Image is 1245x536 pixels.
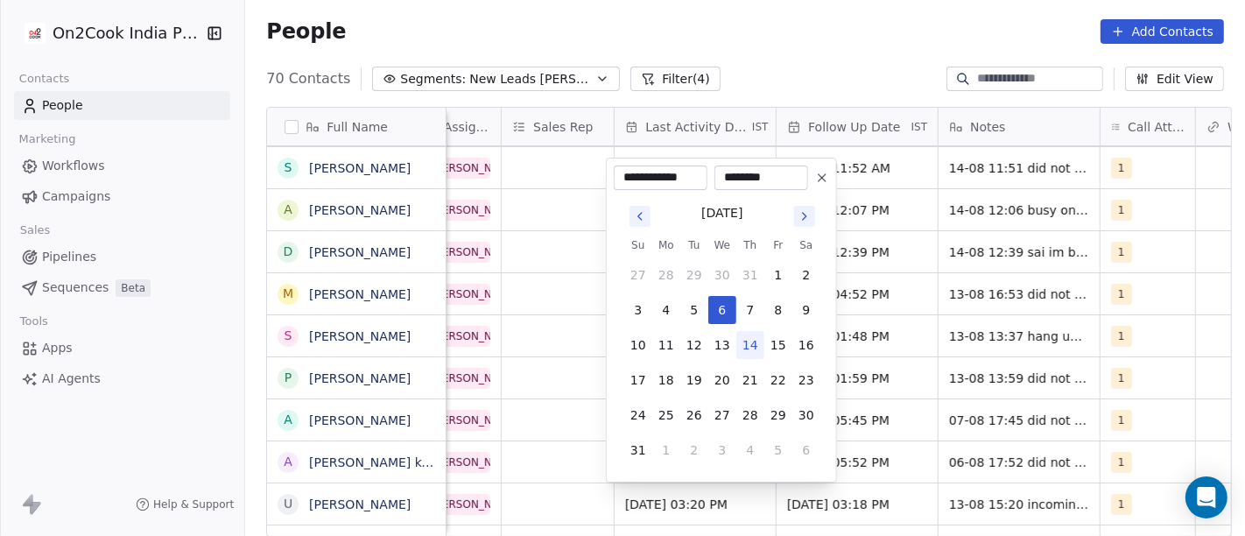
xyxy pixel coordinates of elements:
button: 22 [764,366,792,394]
th: Wednesday [708,236,736,254]
button: 5 [764,436,792,464]
button: 29 [764,401,792,429]
button: 6 [708,296,736,324]
button: 9 [792,296,820,324]
button: 28 [736,401,764,429]
div: [DATE] [701,204,742,222]
button: 10 [624,331,652,359]
button: 20 [708,366,736,394]
button: 14 [736,331,764,359]
button: 31 [736,261,764,289]
button: 15 [764,331,792,359]
button: 1 [652,436,680,464]
button: 27 [624,261,652,289]
button: 17 [624,366,652,394]
button: 29 [680,261,708,289]
button: 8 [764,296,792,324]
button: 31 [624,436,652,464]
button: 1 [764,261,792,289]
button: 3 [624,296,652,324]
button: 18 [652,366,680,394]
th: Saturday [792,236,820,254]
th: Tuesday [680,236,708,254]
button: 3 [708,436,736,464]
button: 30 [792,401,820,429]
button: 27 [708,401,736,429]
button: 24 [624,401,652,429]
button: 11 [652,331,680,359]
button: 4 [652,296,680,324]
button: 30 [708,261,736,289]
button: 21 [736,366,764,394]
button: 23 [792,366,820,394]
button: 5 [680,296,708,324]
th: Friday [764,236,792,254]
button: Go to next month [792,204,817,229]
th: Thursday [736,236,764,254]
button: 6 [792,436,820,464]
button: 13 [708,331,736,359]
button: 7 [736,296,764,324]
th: Sunday [624,236,652,254]
button: 25 [652,401,680,429]
button: 12 [680,331,708,359]
button: Go to previous month [628,204,652,229]
button: 2 [680,436,708,464]
button: 16 [792,331,820,359]
button: 19 [680,366,708,394]
button: 2 [792,261,820,289]
button: 26 [680,401,708,429]
th: Monday [652,236,680,254]
button: 28 [652,261,680,289]
button: 4 [736,436,764,464]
